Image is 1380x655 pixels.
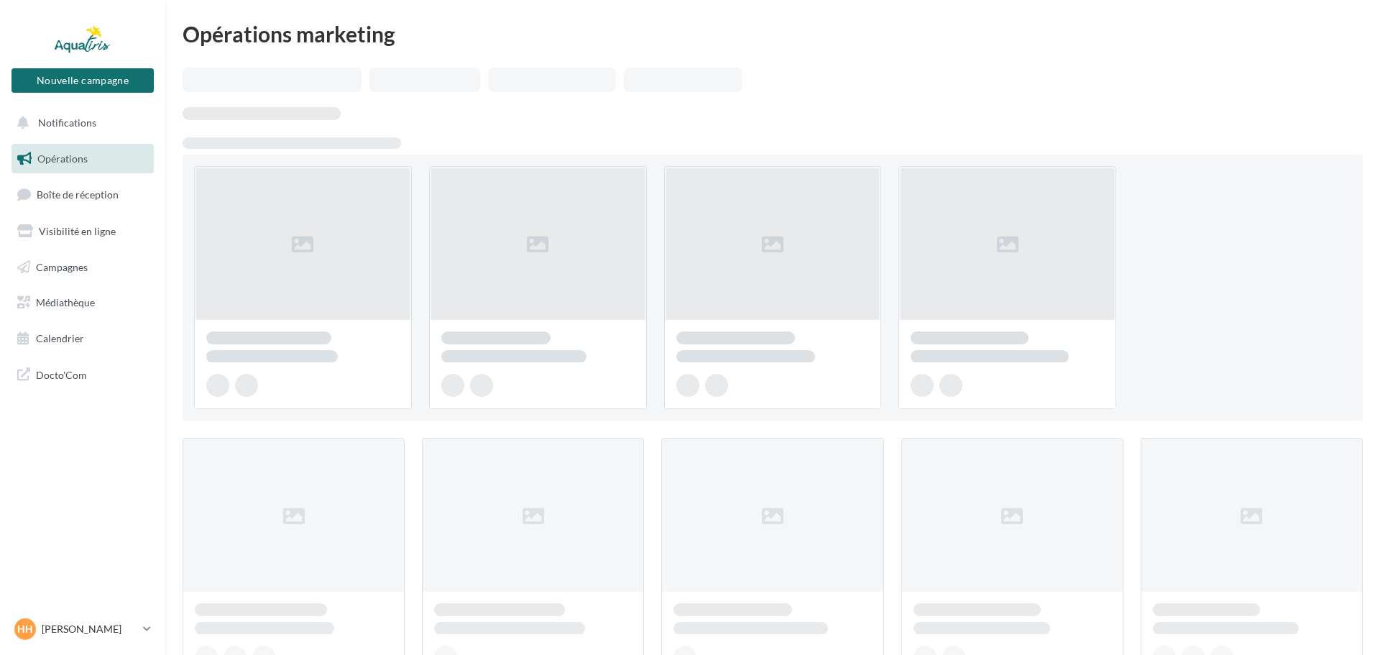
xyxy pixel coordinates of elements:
[9,179,157,210] a: Boîte de réception
[39,225,116,237] span: Visibilité en ligne
[36,260,88,272] span: Campagnes
[42,622,137,636] p: [PERSON_NAME]
[36,365,87,384] span: Docto'Com
[36,296,95,308] span: Médiathèque
[37,188,119,201] span: Boîte de réception
[11,68,154,93] button: Nouvelle campagne
[9,359,157,390] a: Docto'Com
[9,288,157,318] a: Médiathèque
[9,144,157,174] a: Opérations
[9,252,157,283] a: Campagnes
[9,324,157,354] a: Calendrier
[11,615,154,643] a: HH [PERSON_NAME]
[9,108,151,138] button: Notifications
[36,332,84,344] span: Calendrier
[37,152,88,165] span: Opérations
[9,216,157,247] a: Visibilité en ligne
[17,622,33,636] span: HH
[38,116,96,129] span: Notifications
[183,23,1363,45] div: Opérations marketing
